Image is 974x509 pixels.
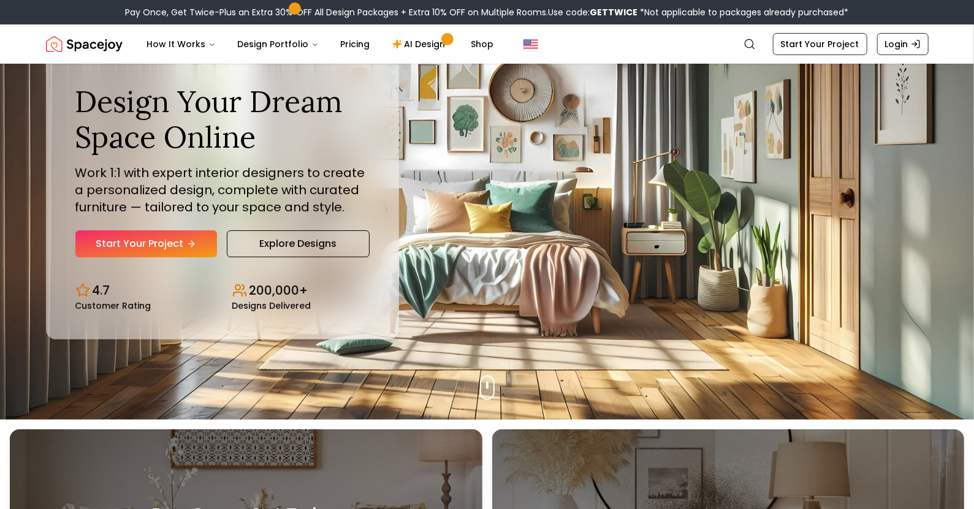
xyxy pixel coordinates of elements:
button: How It Works [137,32,226,56]
a: Pricing [331,32,380,56]
a: Start Your Project [75,230,217,257]
nav: Main [137,32,504,56]
a: Explore Designs [227,230,370,257]
div: Pay Once, Get Twice-Plus an Extra 30% OFF All Design Packages + Extra 10% OFF on Multiple Rooms. [126,6,849,18]
a: Spacejoy [46,32,123,56]
a: Shop [462,32,504,56]
nav: Global [46,25,929,64]
a: AI Design [382,32,459,56]
a: Start Your Project [773,33,867,55]
b: GETTWICE [590,6,638,18]
img: United States [523,37,538,51]
a: Login [877,33,929,55]
small: Designs Delivered [232,301,311,310]
img: Spacejoy Logo [46,32,123,56]
p: 200,000+ [249,282,308,299]
span: *Not applicable to packages already purchased* [638,6,849,18]
p: 4.7 [93,282,110,299]
p: Work 1:1 with expert interior designers to create a personalized design, complete with curated fu... [75,164,370,216]
small: Customer Rating [75,301,151,310]
button: Design Portfolio [228,32,329,56]
h1: Design Your Dream Space Online [75,84,370,154]
div: Design stats [75,272,370,310]
span: Use code: [549,6,638,18]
